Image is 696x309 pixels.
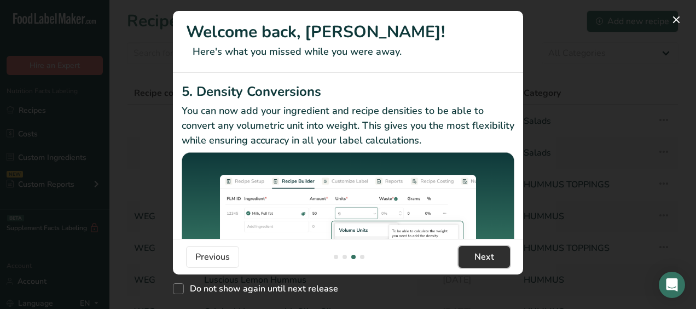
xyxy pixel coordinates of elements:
[182,104,514,148] p: You can now add your ingredient and recipe densities to be able to convert any volumetric unit in...
[182,82,514,101] h2: 5. Density Conversions
[186,44,510,59] p: Here's what you missed while you were away.
[186,246,239,268] button: Previous
[182,152,514,282] img: Density Conversions
[659,272,685,298] div: Open Intercom Messenger
[184,283,338,294] span: Do not show again until next release
[186,20,510,44] h1: Welcome back, [PERSON_NAME]!
[195,250,230,264] span: Previous
[459,246,510,268] button: Next
[474,250,494,264] span: Next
